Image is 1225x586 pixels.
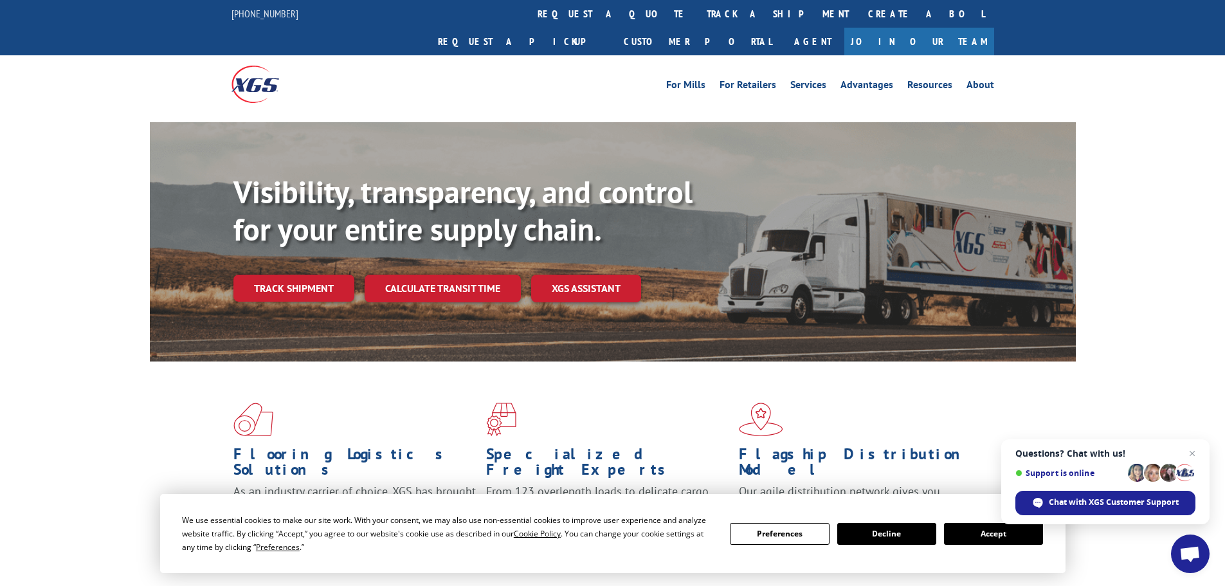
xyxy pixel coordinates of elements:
h1: Specialized Freight Experts [486,446,729,484]
button: Accept [944,523,1043,545]
a: Resources [907,80,952,94]
a: XGS ASSISTANT [531,275,641,302]
a: About [966,80,994,94]
a: [PHONE_NUMBER] [231,7,298,20]
a: For Retailers [720,80,776,94]
a: Track shipment [233,275,354,302]
a: For Mills [666,80,705,94]
button: Preferences [730,523,829,545]
div: Chat with XGS Customer Support [1015,491,1195,515]
span: Preferences [256,542,300,553]
a: Advantages [840,80,893,94]
h1: Flooring Logistics Solutions [233,446,476,484]
a: Join Our Team [844,28,994,55]
a: Calculate transit time [365,275,521,302]
span: Questions? Chat with us! [1015,448,1195,459]
span: Our agile distribution network gives you nationwide inventory management on demand. [739,484,975,514]
h1: Flagship Distribution Model [739,446,982,484]
span: Chat with XGS Customer Support [1049,497,1179,508]
span: Cookie Policy [514,528,561,539]
a: Agent [781,28,844,55]
span: Support is online [1015,468,1123,478]
button: Decline [837,523,936,545]
span: As an industry carrier of choice, XGS has brought innovation and dedication to flooring logistics... [233,484,476,529]
div: We use essential cookies to make our site work. With your consent, we may also use non-essential ... [182,513,714,554]
a: Customer Portal [614,28,781,55]
p: From 123 overlength loads to delicate cargo, our experienced staff knows the best way to move you... [486,484,729,541]
img: xgs-icon-flagship-distribution-model-red [739,403,783,436]
div: Cookie Consent Prompt [160,494,1066,573]
a: Services [790,80,826,94]
div: Open chat [1171,535,1210,573]
img: xgs-icon-total-supply-chain-intelligence-red [233,403,273,436]
a: Request a pickup [428,28,614,55]
img: xgs-icon-focused-on-flooring-red [486,403,516,436]
b: Visibility, transparency, and control for your entire supply chain. [233,172,693,249]
span: Close chat [1184,446,1200,461]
